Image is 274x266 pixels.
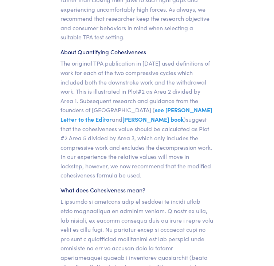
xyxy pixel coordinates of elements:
span: see [PERSON_NAME] Letter to the Editor [60,106,212,123]
p: The original TPA publication in [DATE] used definitions of work for each of the two compressive c... [60,59,214,180]
h6: About Quantifying Cohesiveness [60,48,214,56]
h6: What does Cohesiveness mean? [60,186,214,194]
span: [PERSON_NAME] book [122,115,184,123]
